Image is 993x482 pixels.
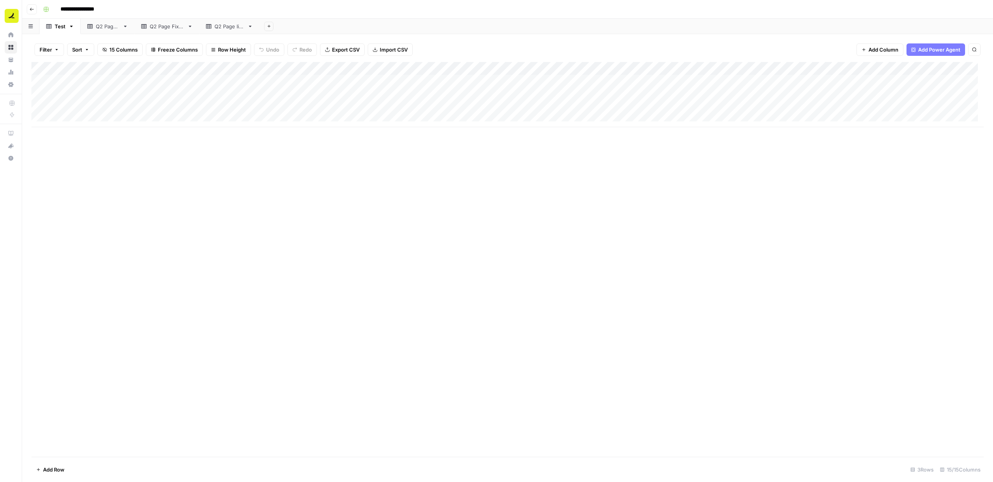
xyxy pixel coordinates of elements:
button: Row Height [206,43,251,56]
button: Add Column [856,43,903,56]
a: Home [5,29,17,41]
span: Undo [266,46,279,54]
button: Sort [67,43,94,56]
button: Workspace: Ramp [5,6,17,26]
div: Q2 Page 1 [96,22,119,30]
button: Import CSV [368,43,413,56]
div: 3 Rows [907,463,937,476]
a: Your Data [5,54,17,66]
span: Freeze Columns [158,46,198,54]
button: Add Row [31,463,69,476]
button: 15 Columns [97,43,143,56]
span: Filter [40,46,52,54]
div: Q2 Page Fixed [150,22,184,30]
a: AirOps Academy [5,127,17,140]
a: Settings [5,78,17,91]
div: Q2 Page live [215,22,244,30]
button: Help + Support [5,152,17,164]
button: Redo [287,43,317,56]
img: Ramp Logo [5,9,19,23]
span: Export CSV [332,46,360,54]
button: Freeze Columns [146,43,203,56]
button: Filter [35,43,64,56]
span: Add Power Agent [918,46,960,54]
a: Q2 Page 1 [81,19,135,34]
a: Usage [5,66,17,78]
span: Add Column [868,46,898,54]
span: Redo [299,46,312,54]
span: Import CSV [380,46,408,54]
button: Add Power Agent [907,43,965,56]
button: Undo [254,43,284,56]
button: Export CSV [320,43,365,56]
span: 15 Columns [109,46,138,54]
div: Test [55,22,66,30]
span: Row Height [218,46,246,54]
button: What's new? [5,140,17,152]
span: Sort [72,46,82,54]
a: Browse [5,41,17,54]
a: Test [40,19,81,34]
div: 15/15 Columns [937,463,984,476]
a: Q2 Page Fixed [135,19,199,34]
a: Q2 Page live [199,19,259,34]
span: Add Row [43,466,64,473]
